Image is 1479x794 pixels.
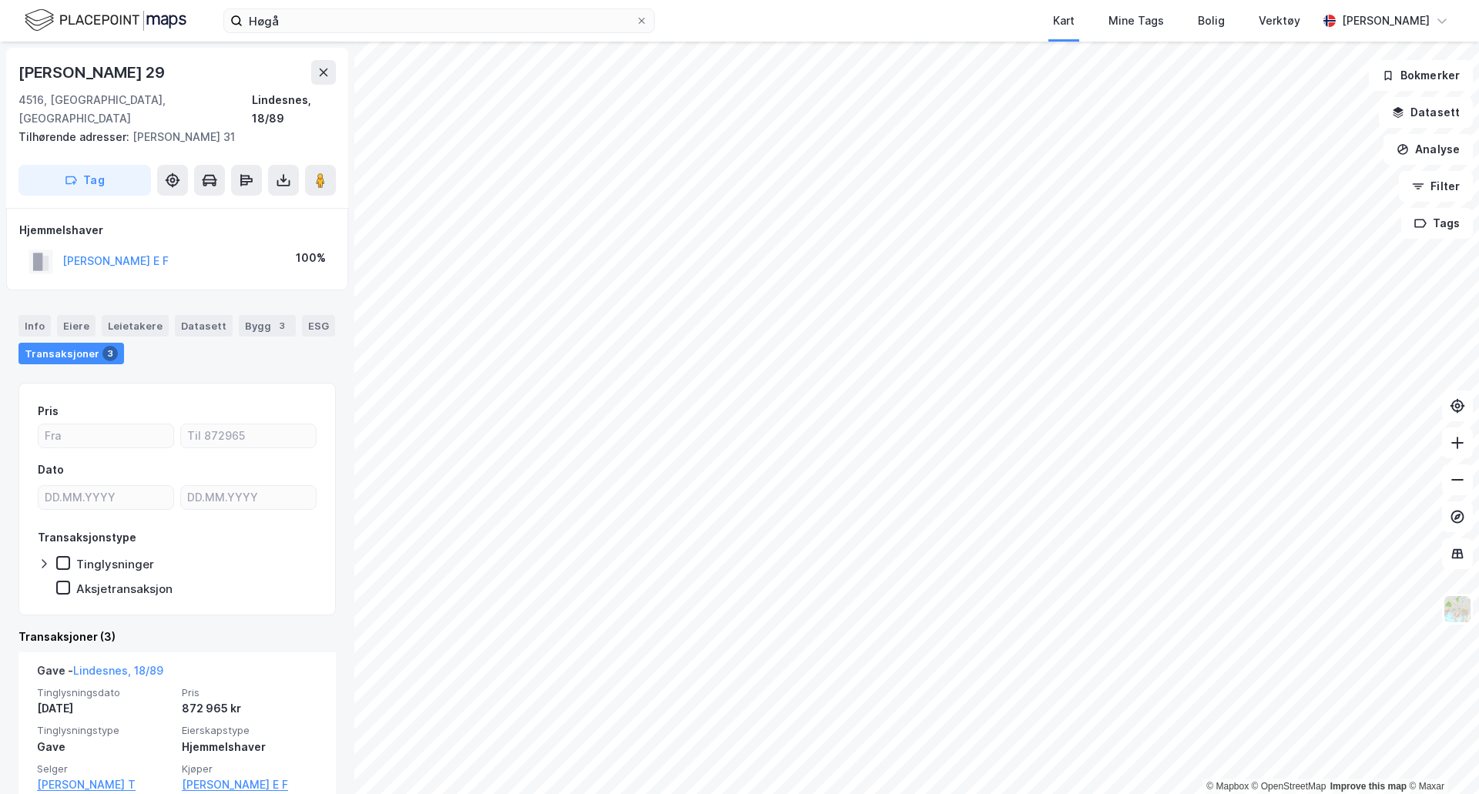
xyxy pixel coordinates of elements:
div: [DATE] [37,699,173,718]
div: 100% [296,249,326,267]
a: Lindesnes, 18/89 [73,664,163,677]
span: Tinglysningstype [37,724,173,737]
a: Improve this map [1330,781,1407,792]
img: logo.f888ab2527a4732fd821a326f86c7f29.svg [25,7,186,34]
a: Mapbox [1206,781,1249,792]
span: Tinglysningsdato [37,686,173,699]
div: Gave [37,738,173,756]
div: Kontrollprogram for chat [1402,720,1479,794]
span: Tilhørende adresser: [18,130,132,143]
span: Kjøper [182,762,317,776]
input: Søk på adresse, matrikkel, gårdeiere, leietakere eller personer [243,9,636,32]
iframe: Chat Widget [1402,720,1479,794]
div: 4516, [GEOGRAPHIC_DATA], [GEOGRAPHIC_DATA] [18,91,252,128]
div: Leietakere [102,315,169,337]
div: Bygg [239,315,296,337]
div: 3 [274,318,290,333]
div: Mine Tags [1108,12,1164,30]
button: Bokmerker [1369,60,1473,91]
div: Bolig [1198,12,1225,30]
div: [PERSON_NAME] 29 [18,60,168,85]
button: Filter [1399,171,1473,202]
div: Gave - [37,662,163,686]
span: Pris [182,686,317,699]
div: Transaksjoner [18,343,124,364]
div: 872 965 kr [182,699,317,718]
div: ESG [302,315,335,337]
div: Kart [1053,12,1075,30]
div: [PERSON_NAME] [1342,12,1430,30]
span: Eierskapstype [182,724,317,737]
span: Selger [37,762,173,776]
div: Aksjetransaksjon [76,581,173,596]
div: Hjemmelshaver [182,738,317,756]
input: DD.MM.YYYY [181,486,316,509]
div: Pris [38,402,59,420]
div: Tinglysninger [76,557,154,571]
button: Tag [18,165,151,196]
div: Verktøy [1259,12,1300,30]
input: DD.MM.YYYY [39,486,173,509]
div: Dato [38,461,64,479]
button: Tags [1401,208,1473,239]
div: Info [18,315,51,337]
div: Transaksjonstype [38,528,136,547]
div: [PERSON_NAME] 31 [18,128,324,146]
img: Z [1443,595,1472,624]
input: Fra [39,424,173,447]
button: Analyse [1383,134,1473,165]
div: Eiere [57,315,96,337]
div: Datasett [175,315,233,337]
button: Datasett [1379,97,1473,128]
div: Lindesnes, 18/89 [252,91,336,128]
div: Hjemmelshaver [19,221,335,240]
div: 3 [102,346,118,361]
a: OpenStreetMap [1252,781,1326,792]
div: Transaksjoner (3) [18,628,336,646]
input: Til 872965 [181,424,316,447]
